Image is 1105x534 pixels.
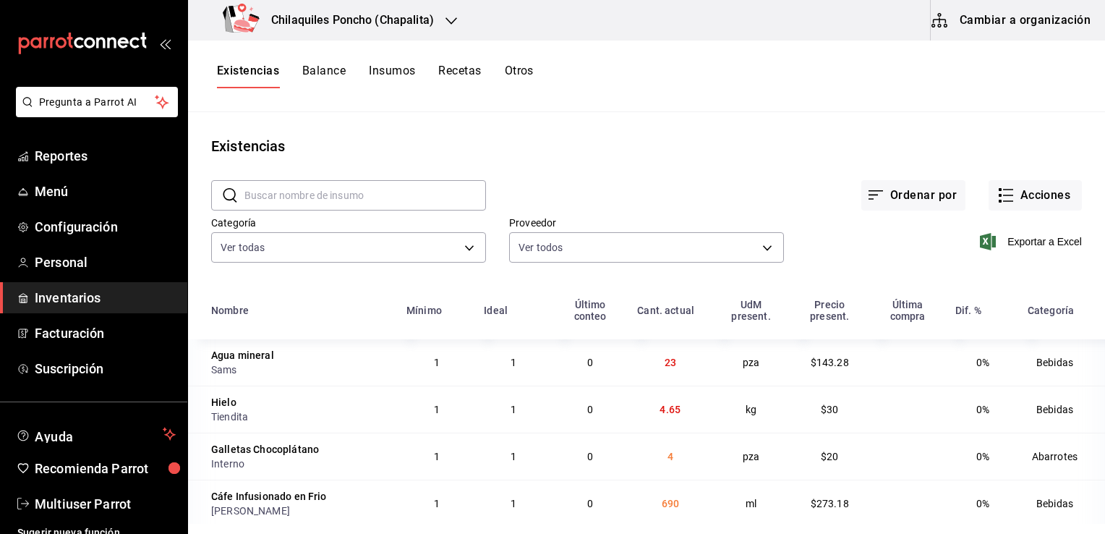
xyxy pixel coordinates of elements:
[976,498,989,509] span: 0%
[211,457,389,471] div: Interno
[662,498,679,509] span: 690
[434,498,440,509] span: 1
[637,305,694,316] div: Cant. actual
[39,95,155,110] span: Pregunta a Parrot AI
[35,217,176,237] span: Configuración
[211,363,389,377] div: Sams
[302,64,346,88] button: Balance
[369,64,415,88] button: Insumos
[244,181,486,210] input: Buscar nombre de insumo
[560,299,620,322] div: Último conteo
[211,442,319,457] div: Galletas Chocoplátano
[878,299,938,322] div: Última compra
[211,305,249,316] div: Nombre
[438,64,481,88] button: Recetas
[587,357,593,368] span: 0
[35,425,157,443] span: Ayuda
[35,182,176,201] span: Menú
[35,494,176,514] span: Multiuser Parrot
[434,404,440,415] span: 1
[211,395,236,410] div: Hielo
[484,305,508,316] div: Ideal
[1019,339,1105,386] td: Bebidas
[35,253,176,272] span: Personal
[811,357,849,368] span: $143.28
[976,404,989,415] span: 0%
[217,64,534,88] div: navigation tabs
[511,451,516,462] span: 1
[1019,386,1105,433] td: Bebidas
[35,323,176,343] span: Facturación
[35,459,176,478] span: Recomienda Parrot
[511,498,516,509] span: 1
[505,64,534,88] button: Otros
[989,180,1082,211] button: Acciones
[660,404,681,415] span: 4.65
[211,135,285,157] div: Existencias
[211,218,486,228] label: Categoría
[720,299,782,322] div: UdM present.
[159,38,171,49] button: open_drawer_menu
[983,233,1082,250] button: Exportar a Excel
[1019,433,1105,480] td: Abarrotes
[1019,480,1105,527] td: Bebidas
[811,498,849,509] span: $273.18
[260,12,434,29] h3: Chilaquiles Poncho (Chapalita)
[434,451,440,462] span: 1
[211,348,274,363] div: Agua mineral
[434,357,440,368] span: 1
[712,386,790,433] td: kg
[10,105,178,120] a: Pregunta a Parrot AI
[35,288,176,308] span: Inventarios
[712,480,790,527] td: ml
[511,404,516,415] span: 1
[799,299,861,322] div: Precio present.
[821,451,838,462] span: $20
[35,359,176,378] span: Suscripción
[821,404,838,415] span: $30
[1028,305,1074,316] div: Categoría
[587,404,593,415] span: 0
[976,357,989,368] span: 0%
[211,489,327,504] div: Cáfe Infusionado en Frio
[587,498,593,509] span: 0
[976,451,989,462] span: 0%
[16,87,178,117] button: Pregunta a Parrot AI
[955,305,981,316] div: Dif. %
[587,451,593,462] span: 0
[712,433,790,480] td: pza
[406,305,442,316] div: Mínimo
[221,240,265,255] span: Ver todas
[509,218,784,228] label: Proveedor
[211,504,389,518] div: [PERSON_NAME]
[519,240,563,255] span: Ver todos
[712,339,790,386] td: pza
[35,146,176,166] span: Reportes
[211,410,389,424] div: Tiendita
[217,64,279,88] button: Existencias
[667,451,673,462] span: 4
[861,180,965,211] button: Ordenar por
[511,357,516,368] span: 1
[665,357,676,368] span: 23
